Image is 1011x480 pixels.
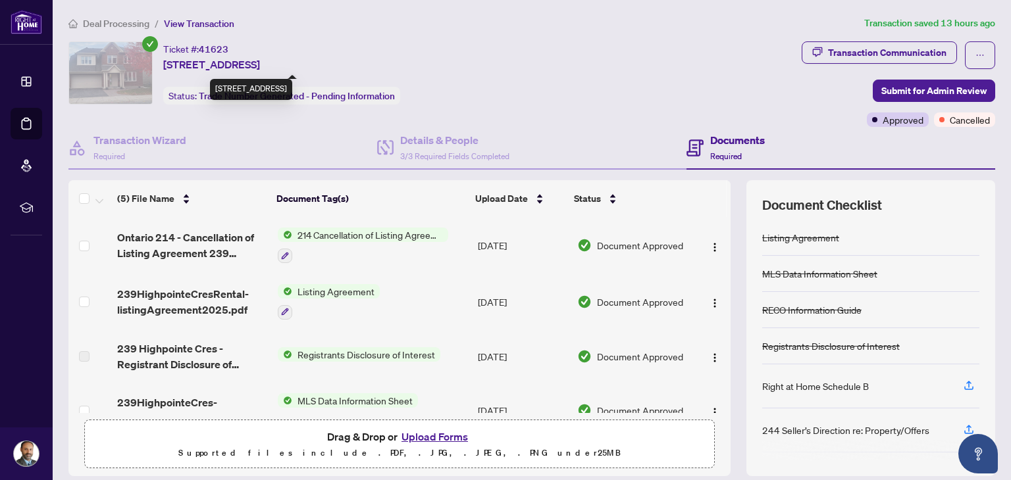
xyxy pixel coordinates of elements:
[163,41,228,57] div: Ticket #:
[569,180,692,217] th: Status
[475,191,528,206] span: Upload Date
[577,295,592,309] img: Document Status
[473,330,572,383] td: [DATE]
[975,51,985,60] span: ellipsis
[762,339,900,353] div: Registrants Disclosure of Interest
[164,18,234,30] span: View Transaction
[142,36,158,52] span: check-circle
[802,41,957,64] button: Transaction Communication
[292,347,440,362] span: Registrants Disclosure of Interest
[710,151,742,161] span: Required
[163,57,260,72] span: [STREET_ADDRESS]
[762,302,862,317] div: RECO Information Guide
[327,428,472,445] span: Drag & Drop or
[278,347,440,362] button: Status IconRegistrants Disclosure of Interest
[950,112,990,127] span: Cancelled
[710,132,765,148] h4: Documents
[83,18,149,30] span: Deal Processing
[577,238,592,252] img: Document Status
[710,407,720,418] img: Logo
[292,228,448,242] span: 214 Cancellation of Listing Agreement - Authority to Offer for Lease
[117,286,267,318] span: 239HighpointeCresRental-listingAgreement2025.pdf
[398,428,472,445] button: Upload Forms
[710,298,720,308] img: Logo
[704,291,725,312] button: Logo
[704,235,725,256] button: Logo
[11,10,42,34] img: logo
[710,242,720,252] img: Logo
[473,217,572,274] td: [DATE]
[883,112,923,127] span: Approved
[597,349,683,364] span: Document Approved
[881,80,987,101] span: Submit for Admin Review
[93,445,706,461] p: Supported files include .PDF, .JPG, .JPEG, .PNG under 25 MB
[278,228,292,242] img: Status Icon
[864,16,995,31] article: Transaction saved 13 hours ago
[828,42,946,63] div: Transaction Communication
[704,346,725,367] button: Logo
[93,151,125,161] span: Required
[199,43,228,55] span: 41623
[278,347,292,362] img: Status Icon
[574,191,601,206] span: Status
[762,379,869,393] div: Right at Home Schedule B
[400,132,509,148] h4: Details & People
[278,393,292,408] img: Status Icon
[597,295,683,309] span: Document Approved
[93,132,186,148] h4: Transaction Wizard
[597,238,683,252] span: Document Approved
[577,349,592,364] img: Document Status
[117,395,267,426] span: 239HighpointeCres-MLSdataForm.pdf
[278,393,418,429] button: Status IconMLS Data Information Sheet
[69,42,152,104] img: IMG-X12252306_1.jpg
[710,352,720,363] img: Logo
[577,403,592,418] img: Document Status
[704,400,725,421] button: Logo
[762,423,929,437] div: 244 Seller’s Direction re: Property/Offers
[199,90,395,102] span: Trade Number Generated - Pending Information
[85,420,714,469] span: Drag & Drop orUpload FormsSupported files include .PDF, .JPG, .JPEG, .PNG under25MB
[958,434,998,473] button: Open asap
[117,341,267,372] span: 239 Highpointe Cres - Registrant Disclosure of Interest EXECUTED.pdf
[68,19,78,28] span: home
[762,230,839,245] div: Listing Agreement
[278,228,448,263] button: Status Icon214 Cancellation of Listing Agreement - Authority to Offer for Lease
[271,180,471,217] th: Document Tag(s)
[278,284,380,320] button: Status IconListing Agreement
[14,441,39,466] img: Profile Icon
[163,87,400,105] div: Status:
[278,284,292,299] img: Status Icon
[155,16,159,31] li: /
[473,383,572,439] td: [DATE]
[292,393,418,408] span: MLS Data Information Sheet
[292,284,380,299] span: Listing Agreement
[112,180,271,217] th: (5) File Name
[873,80,995,102] button: Submit for Admin Review
[597,403,683,418] span: Document Approved
[400,151,509,161] span: 3/3 Required Fields Completed
[473,274,572,330] td: [DATE]
[470,180,568,217] th: Upload Date
[762,266,877,281] div: MLS Data Information Sheet
[210,79,292,100] div: [STREET_ADDRESS]
[117,229,267,261] span: Ontario 214 - Cancellation of Listing Agreement 239 Highpointe Cred EXECUTED.pdf
[117,191,174,206] span: (5) File Name
[762,196,882,214] span: Document Checklist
